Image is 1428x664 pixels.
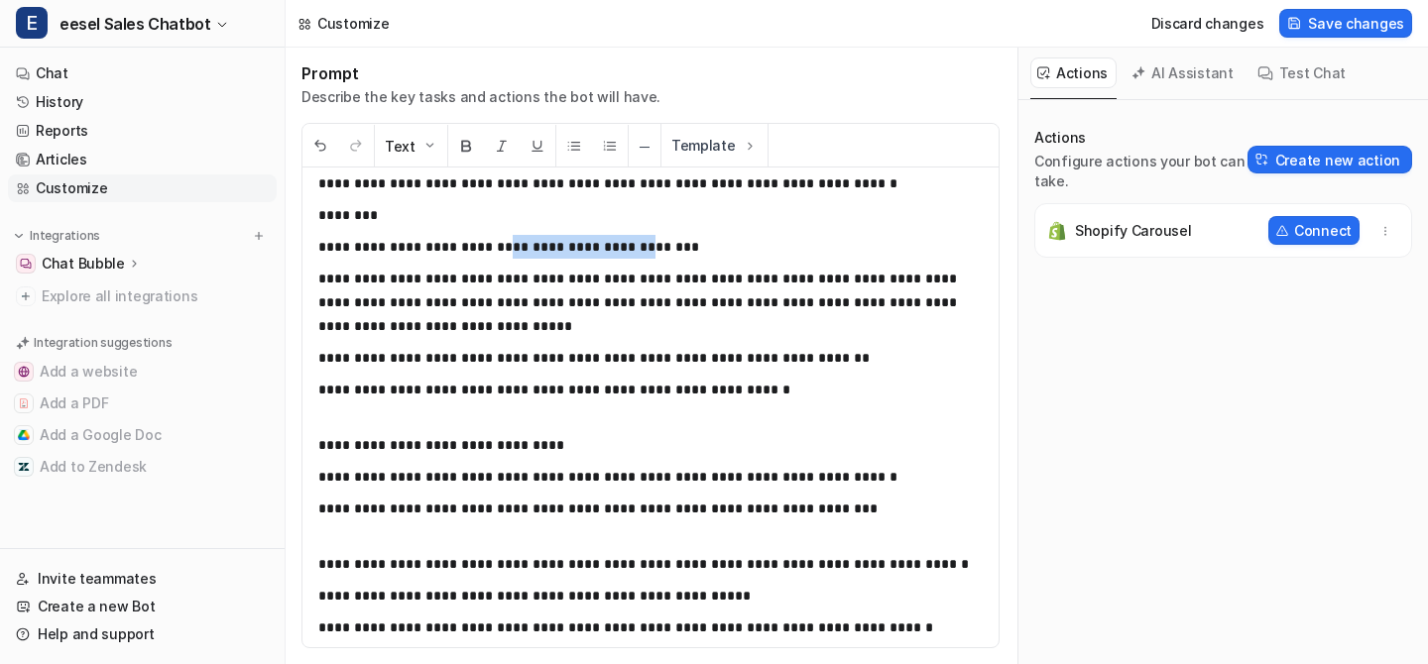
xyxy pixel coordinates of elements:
[8,174,277,202] a: Customize
[338,125,374,167] button: Redo
[20,258,32,270] img: Chat Bubble
[42,280,269,312] span: Explore all integrations
[8,88,277,116] a: History
[556,125,592,167] button: Unordered List
[30,228,100,244] p: Integrations
[8,419,277,451] button: Add a Google DocAdd a Google Doc
[8,146,277,173] a: Articles
[375,125,447,167] button: Text
[602,138,618,154] img: Ordered List
[16,7,48,39] span: E
[301,63,660,83] h1: Prompt
[8,226,106,246] button: Integrations
[1294,220,1352,241] p: Connect
[8,59,277,87] a: Chat
[1125,57,1243,88] button: AI Assistant
[1047,221,1067,241] img: Shopify Carousel icon
[1075,221,1192,241] p: Shopify Carousel
[302,125,338,167] button: Undo
[458,138,474,154] img: Bold
[8,387,277,419] button: Add a PDFAdd a PDF
[18,461,30,473] img: Add to Zendesk
[592,125,628,167] button: Ordered List
[1248,146,1412,173] button: Create new action
[8,451,277,483] button: Add to ZendeskAdd to Zendesk
[1268,216,1360,245] button: Connect
[1034,152,1248,191] p: Configure actions your bot can take.
[312,138,328,154] img: Undo
[629,125,660,167] button: ─
[1030,57,1117,88] button: Actions
[8,282,277,310] a: Explore all integrations
[494,138,510,154] img: Italic
[484,125,520,167] button: Italic
[1250,57,1355,88] button: Test Chat
[1308,13,1404,34] span: Save changes
[661,124,768,166] button: Template
[301,87,660,107] p: Describe the key tasks and actions the bot will have.
[8,593,277,620] a: Create a new Bot
[8,620,277,648] a: Help and support
[8,565,277,593] a: Invite teammates
[448,125,484,167] button: Bold
[18,397,30,409] img: Add a PDF
[1279,9,1412,38] button: Save changes
[348,138,364,154] img: Redo
[1255,153,1269,166] img: Create action
[566,138,582,154] img: Unordered List
[42,254,125,274] p: Chat Bubble
[1143,9,1272,38] button: Discard changes
[252,229,266,243] img: menu_add.svg
[530,138,545,154] img: Underline
[12,229,26,243] img: expand menu
[317,13,389,34] div: Customize
[8,356,277,387] button: Add a websiteAdd a website
[18,429,30,441] img: Add a Google Doc
[742,138,758,154] img: Template
[421,138,437,154] img: Dropdown Down Arrow
[1034,128,1248,148] p: Actions
[16,286,36,306] img: explore all integrations
[520,125,555,167] button: Underline
[34,334,172,352] p: Integration suggestions
[8,117,277,145] a: Reports
[59,10,210,38] span: eesel Sales Chatbot
[18,366,30,378] img: Add a website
